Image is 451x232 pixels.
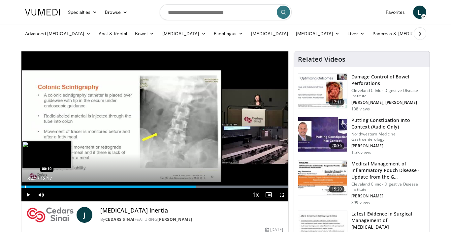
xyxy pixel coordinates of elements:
h4: [MEDICAL_DATA] Inertia [100,207,283,214]
p: Northwestern Medicine Gastroenterology [351,131,426,142]
a: Bowel [131,27,158,40]
h3: Damage Control of Bowel Perforations [351,73,426,87]
img: 9563fa7c-1501-4542-9566-b82c8a86e130.150x105_q85_crop-smart_upscale.jpg [298,161,347,195]
p: Cleveland Clinic - Digestive Disease Institute [351,88,426,99]
button: Playback Rate [249,188,262,201]
a: Pancreas & [MEDICAL_DATA] [369,27,446,40]
a: Esophagus [210,27,247,40]
button: Fullscreen [275,188,288,201]
h4: Related Videos [298,55,345,63]
a: 20:36 Putting Constipation Into Context (Audio Only) Northwestern Medicine Gastroenterology [PERS... [298,117,426,155]
a: Cedars Sinai [105,217,135,222]
p: 399 views [351,200,370,205]
span: 15:20 [329,186,345,192]
a: Advanced [MEDICAL_DATA] [21,27,95,40]
a: 15:20 Medical Management of Inflammatory Pouch Disease - Update from the G… Cleveland Clinic - Di... [298,160,426,205]
span: 20:36 [329,142,345,149]
a: [MEDICAL_DATA] [292,27,343,40]
span: / [38,176,39,181]
video-js: Video Player [21,51,289,202]
h3: Latest Evidence in Surgical Management of [MEDICAL_DATA] [351,211,426,230]
span: 17:11 [329,99,345,105]
img: VuMedi Logo [25,9,60,15]
img: image.jpeg [22,141,72,169]
span: 8:40 [27,176,36,181]
a: Anal & Rectal [95,27,131,40]
img: 84ad4d88-1369-491d-9ea2-a1bba70c4e36.150x105_q85_crop-smart_upscale.jpg [298,74,347,108]
button: Enable picture-in-picture mode [262,188,275,201]
a: Favorites [382,6,409,19]
button: Mute [35,188,48,201]
h3: Putting Constipation Into Context (Audio Only) [351,117,426,130]
p: [PERSON_NAME] [351,143,426,149]
a: [MEDICAL_DATA] [158,27,210,40]
img: Cedars Sinai [27,207,74,223]
h3: Medical Management of Inflammatory Pouch Disease - Update from the G… [351,160,426,180]
a: L [413,6,426,19]
p: [PERSON_NAME] [351,193,426,199]
a: Browse [101,6,131,19]
a: Specialties [64,6,101,19]
input: Search topics, interventions [160,4,292,20]
a: 17:11 Damage Control of Bowel Perforations Cleveland Clinic - Digestive Disease Institute [PERSON... [298,73,426,112]
div: Progress Bar [21,186,289,188]
p: [PERSON_NAME], [PERSON_NAME] [351,100,426,105]
img: 76673eb5-1412-4785-9941-c5def0047dc6.150x105_q85_crop-smart_upscale.jpg [298,117,347,152]
p: Cleveland Clinic - Digestive Disease Institute [351,182,426,192]
div: By FEATURING [100,217,283,222]
button: Play [21,188,35,201]
a: [PERSON_NAME] [157,217,192,222]
p: 138 views [351,106,370,112]
a: [MEDICAL_DATA] [247,27,292,40]
span: 13:17 [40,176,52,181]
a: Liver [343,27,368,40]
a: J [77,207,92,223]
p: 1.5K views [351,150,371,155]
